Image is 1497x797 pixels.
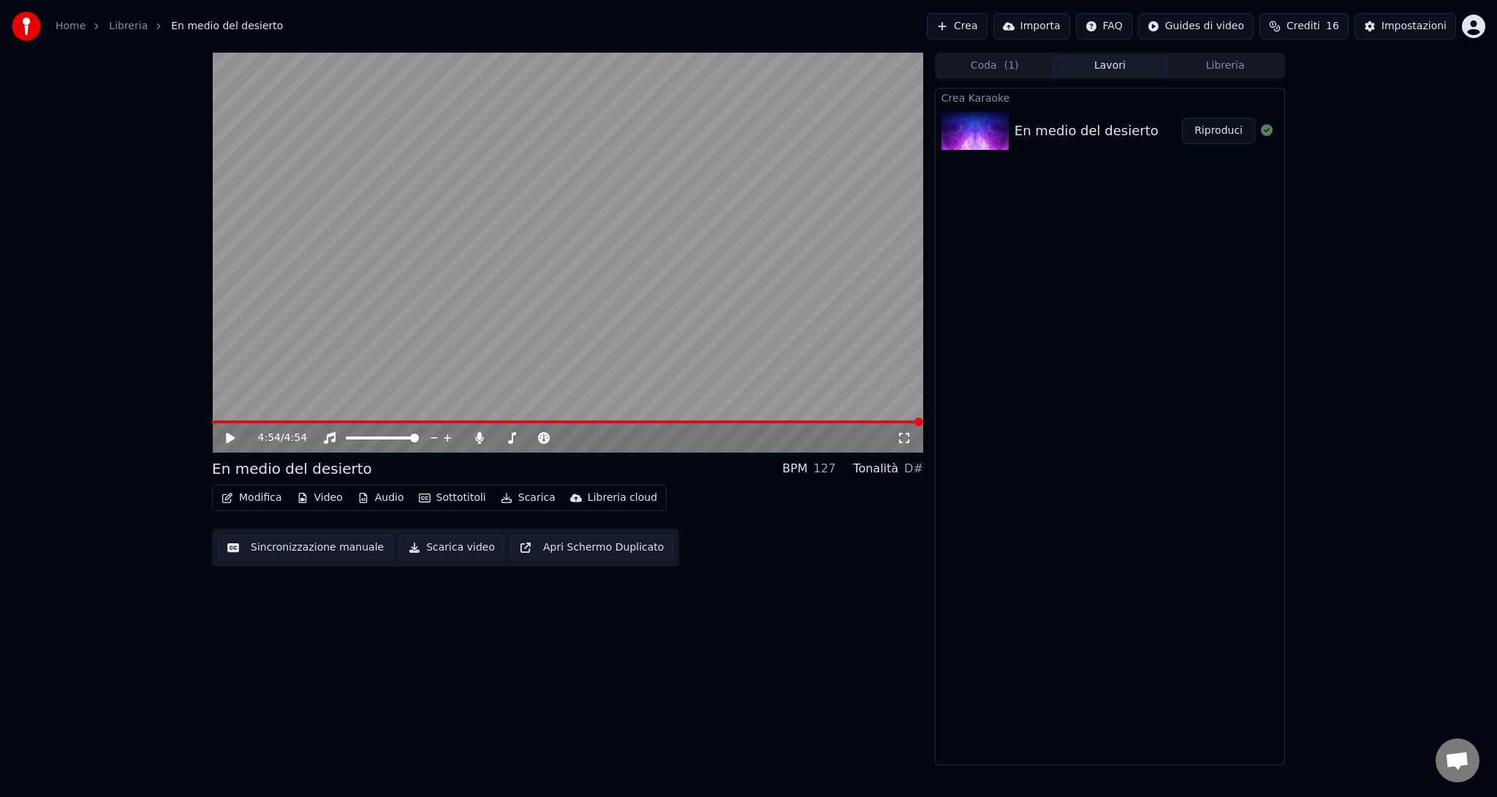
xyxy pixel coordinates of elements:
button: Sincronizzazione manuale [218,535,393,561]
span: ( 1 ) [1004,58,1019,73]
div: D# [904,460,923,477]
img: youka [12,12,41,41]
span: 16 [1326,19,1339,34]
button: Scarica [495,488,561,508]
div: Libreria cloud [588,491,657,505]
div: Aprire la chat [1436,739,1479,782]
button: Audio [352,488,410,508]
button: FAQ [1076,13,1132,39]
div: Crea Karaoke [936,88,1284,106]
span: 4:54 [258,431,281,445]
button: Impostazioni [1354,13,1456,39]
button: Apri Schermo Duplicato [510,535,673,561]
a: Home [56,19,86,34]
button: Video [291,488,349,508]
button: Riproduci [1182,118,1255,144]
div: Tonalità [853,460,898,477]
button: Sottotitoli [413,488,492,508]
div: En medio del desierto [212,458,372,479]
button: Lavori [1053,56,1168,77]
button: Scarica video [399,535,504,561]
span: 4:54 [284,431,307,445]
div: En medio del desierto [1015,121,1159,141]
button: Guides di video [1138,13,1254,39]
button: Libreria [1167,56,1283,77]
button: Crediti16 [1259,13,1349,39]
div: BPM [782,460,807,477]
button: Modifica [216,488,288,508]
nav: breadcrumb [56,19,283,34]
span: Crediti [1286,19,1320,34]
button: Crea [927,13,987,39]
div: / [258,431,293,445]
span: En medio del desierto [171,19,283,34]
div: Impostazioni [1382,19,1447,34]
div: 127 [814,460,836,477]
button: Coda [937,56,1053,77]
a: Libreria [109,19,148,34]
button: Importa [993,13,1070,39]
